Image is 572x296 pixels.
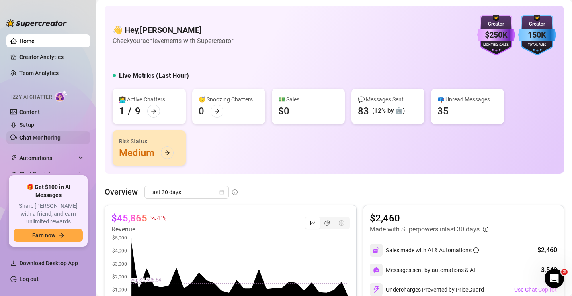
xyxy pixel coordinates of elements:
[514,283,557,296] button: Use Chat Copilot
[477,15,515,55] img: purple-badge-B9DA21FR.svg
[14,183,83,199] span: 🎁 Get $100 in AI Messages
[373,286,380,293] img: svg%3e
[6,19,67,27] img: logo-BBDzfeDw.svg
[386,246,479,255] div: Sales made with AI & Automations
[150,215,156,221] span: fall
[119,105,125,118] div: 1
[370,283,484,296] div: Undercharges Prevented by PriceGuard
[111,225,166,234] article: Revenue
[372,106,405,116] div: (12% by 🤖)
[19,109,40,115] a: Content
[305,217,350,229] div: segmented control
[537,245,557,255] div: $2,460
[14,202,83,226] span: Share [PERSON_NAME] with a friend, and earn unlimited rewards
[19,51,84,63] a: Creator Analytics
[477,43,515,48] div: Monthly Sales
[370,225,480,234] article: Made with Superpowers in last 30 days
[19,38,35,44] a: Home
[19,70,59,76] a: Team Analytics
[164,150,170,156] span: arrow-right
[32,232,55,239] span: Earn now
[278,105,289,118] div: $0
[11,93,52,101] span: Izzy AI Chatter
[59,233,64,238] span: arrow-right
[19,122,34,128] a: Setup
[19,134,61,141] a: Chat Monitoring
[232,189,238,195] span: info-circle
[119,137,179,146] div: Risk Status
[518,20,556,28] div: Creator
[278,95,338,104] div: 💵 Sales
[19,260,78,266] span: Download Desktop App
[324,220,330,226] span: pie-chart
[10,260,17,266] span: download
[151,108,156,114] span: arrow-right
[199,95,259,104] div: 😴 Snoozing Chatters
[135,105,141,118] div: 9
[113,36,233,46] article: Check your achievements with Supercreator
[518,29,556,41] div: 150K
[10,155,17,161] span: thunderbolt
[477,29,515,41] div: $250K
[19,168,76,180] span: Chat Copilot
[545,269,564,288] iframe: Intercom live chat
[157,214,166,222] span: 41 %
[437,105,449,118] div: 35
[55,90,68,102] img: AI Chatter
[219,190,224,195] span: calendar
[370,212,488,225] article: $2,460
[14,229,83,242] button: Earn nowarrow-right
[514,286,557,293] span: Use Chat Copilot
[19,152,76,164] span: Automations
[199,105,204,118] div: 0
[477,20,515,28] div: Creator
[310,220,316,226] span: line-chart
[518,43,556,48] div: Total Fans
[473,247,479,253] span: info-circle
[149,186,224,198] span: Last 30 days
[111,212,147,225] article: $45,865
[561,269,568,275] span: 2
[113,24,233,36] h4: 👋 Hey, [PERSON_NAME]
[518,15,556,55] img: blue-badge-DgoSNQY1.svg
[339,220,344,226] span: dollar-circle
[214,108,220,114] span: arrow-right
[373,247,380,254] img: svg%3e
[358,105,369,118] div: 83
[483,227,488,232] span: info-circle
[119,71,189,81] h5: Live Metrics (Last Hour)
[119,95,179,104] div: 👩‍💻 Active Chatters
[10,171,16,177] img: Chat Copilot
[105,186,138,198] article: Overview
[358,95,418,104] div: 💬 Messages Sent
[437,95,498,104] div: 📪 Unread Messages
[541,265,557,275] div: 3,540
[370,264,475,276] div: Messages sent by automations & AI
[373,267,379,273] img: svg%3e
[19,276,39,282] a: Log out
